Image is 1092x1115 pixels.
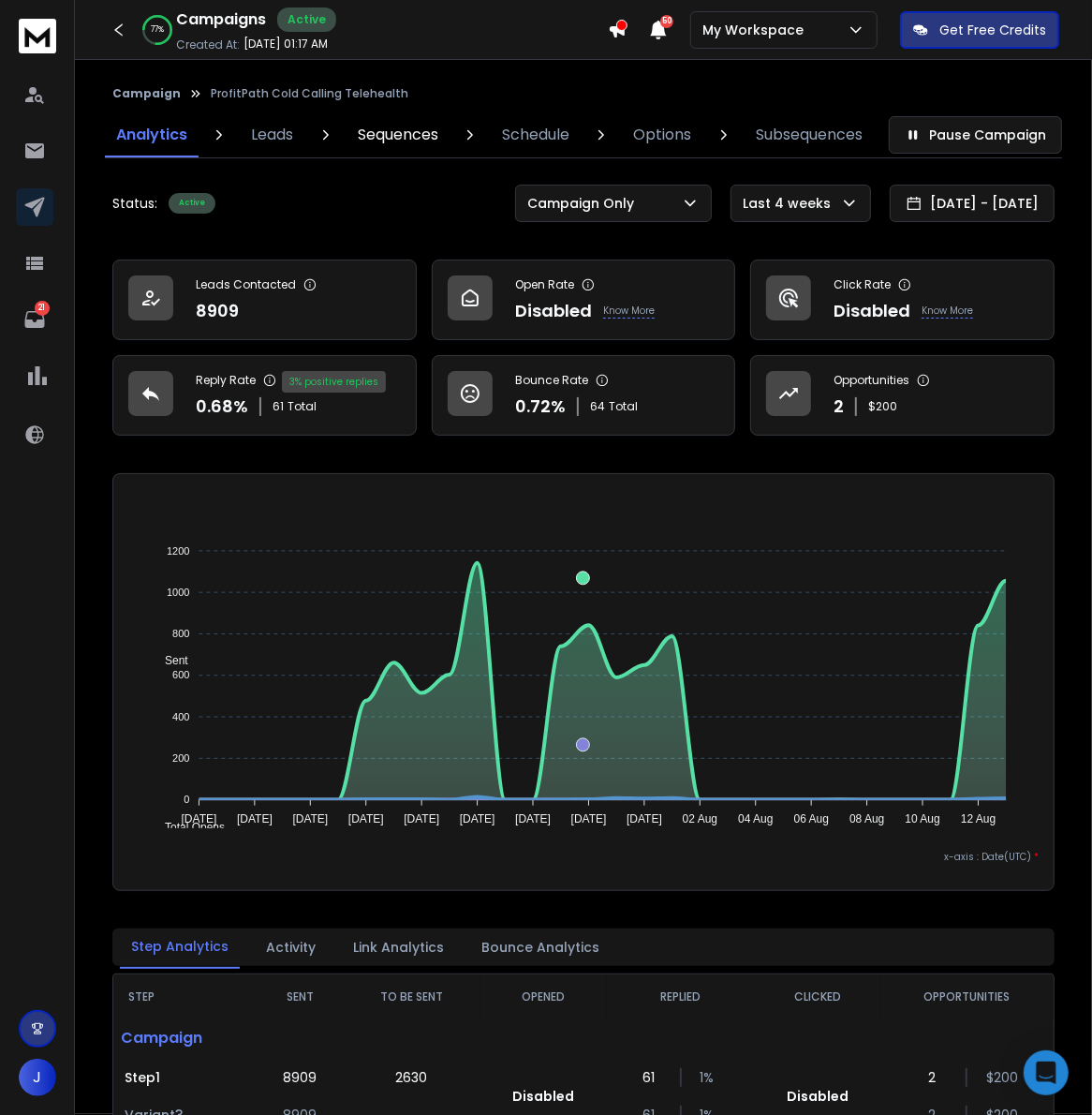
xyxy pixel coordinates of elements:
[172,628,189,639] tspan: 800
[343,974,481,1019] th: TO BE SENT
[527,194,642,213] p: Campaign Only
[939,21,1046,39] p: Get Free Credits
[116,124,187,146] p: Analytics
[196,394,248,420] p: 0.68 %
[113,974,258,1019] th: STEP
[609,399,638,414] span: Total
[515,277,574,292] p: Open Rate
[961,812,996,825] tspan: 12 Aug
[167,587,189,598] tspan: 1000
[196,277,296,292] p: Leads Contacted
[405,812,440,825] tspan: [DATE]
[342,927,455,968] button: Link Analytics
[348,812,384,825] tspan: [DATE]
[172,752,189,764] tspan: 200
[627,812,662,825] tspan: [DATE]
[701,1068,719,1087] p: 1 %
[834,277,891,292] p: Click Rate
[750,260,1055,340] a: Click RateDisabledKnow More
[237,812,273,825] tspan: [DATE]
[283,1068,317,1087] p: 8909
[512,1087,574,1106] p: Disabled
[19,1059,56,1096] button: J
[151,24,164,36] p: 77 %
[515,373,588,388] p: Bounce Rate
[460,812,495,825] tspan: [DATE]
[112,260,417,340] a: Leads Contacted8909
[928,1068,947,1087] p: 2
[396,1068,428,1087] p: 2630
[258,974,343,1019] th: SENT
[251,124,293,146] p: Leads
[745,112,874,157] a: Subsequences
[755,974,880,1019] th: CLICKED
[906,812,940,825] tspan: 10 Aug
[516,812,552,825] tspan: [DATE]
[603,304,655,319] p: Know More
[470,927,611,968] button: Bounce Analytics
[787,1087,849,1106] p: Disabled
[182,812,217,825] tspan: [DATE]
[794,812,829,825] tspan: 06 Aug
[702,21,811,39] p: My Workspace
[358,124,438,146] p: Sequences
[900,11,1059,49] button: Get Free Credits
[432,355,736,436] a: Bounce Rate0.72%64Total
[243,37,328,52] p: [DATE] 01:17 AM
[112,355,417,436] a: Reply Rate0.68%61Total3% positive replies
[642,1068,661,1087] p: 61
[834,298,910,324] p: Disabled
[282,371,386,393] div: 3 % positive replies
[623,112,703,157] a: Options
[607,974,755,1019] th: REPLIED
[743,194,838,213] p: Last 4 weeks
[515,394,566,420] p: 0.72 %
[176,8,266,31] h1: Campaigns
[105,112,199,157] a: Analytics
[277,7,336,32] div: Active
[922,304,973,319] p: Know More
[172,711,189,722] tspan: 400
[35,301,50,316] p: 21
[125,1068,246,1087] p: Step 1
[19,19,56,53] img: logo
[240,112,304,157] a: Leads
[120,926,240,969] button: Step Analytics
[849,812,884,825] tspan: 08 Aug
[176,37,240,52] p: Created At:
[660,15,673,28] span: 50
[480,974,606,1019] th: OPENED
[293,812,329,825] tspan: [DATE]
[288,399,317,414] span: Total
[112,194,157,213] p: Status:
[880,974,1054,1019] th: OPPORTUNITIES
[167,545,189,557] tspan: 1200
[590,399,605,414] span: 64
[868,399,897,414] p: $ 200
[184,794,190,805] tspan: 0
[432,260,736,340] a: Open RateDisabledKnow More
[834,373,909,388] p: Opportunities
[347,112,450,157] a: Sequences
[571,812,607,825] tspan: [DATE]
[16,301,53,338] a: 21
[255,927,327,968] button: Activity
[172,670,189,681] tspan: 600
[151,821,225,834] span: Total Opens
[756,124,863,146] p: Subsequences
[112,86,181,101] button: Campaign
[515,298,592,324] p: Disabled
[273,399,284,414] span: 61
[834,394,844,420] p: 2
[1024,1050,1069,1095] div: Open Intercom Messenger
[169,193,215,214] div: Active
[491,112,581,157] a: Schedule
[683,812,717,825] tspan: 02 Aug
[196,298,239,324] p: 8909
[113,1019,258,1057] p: Campaign
[739,812,774,825] tspan: 04 Aug
[196,373,256,388] p: Reply Rate
[986,1068,1005,1087] p: $ 200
